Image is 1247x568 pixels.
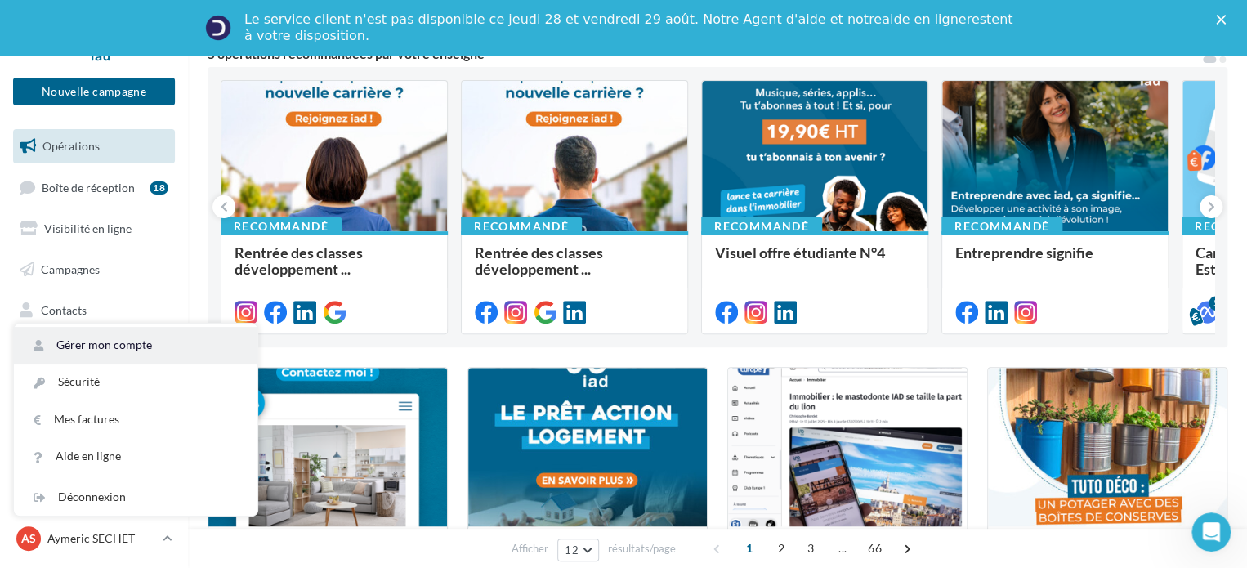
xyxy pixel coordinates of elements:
span: Entreprendre signifie [955,244,1093,262]
div: 18 [150,181,168,195]
p: Aymeric SECHET [47,530,156,547]
span: Visuel offre étudiante N°4 [715,244,885,262]
a: Opérations [10,129,178,163]
a: aide en ligne [882,11,966,27]
span: 3 [798,535,824,561]
div: Recommandé [701,217,822,235]
span: AS [21,530,36,547]
a: Aide en ligne [14,438,257,475]
div: 5 [1209,296,1223,311]
a: Contacts [10,293,178,328]
span: Boîte de réception [42,180,135,194]
span: Contacts [41,302,87,316]
span: résultats/page [608,541,676,557]
span: Rentrée des classes développement ... [235,244,363,278]
span: Visibilité en ligne [44,221,132,235]
a: Campagnes [10,253,178,287]
span: Afficher [512,541,548,557]
a: Mes factures [14,401,257,438]
a: AS Aymeric SECHET [13,523,175,554]
a: Calendrier [10,374,178,409]
span: ... [829,535,856,561]
div: 5 opérations recommandées par votre enseigne [208,47,1201,60]
a: Visibilité en ligne [10,212,178,246]
a: Médiathèque [10,333,178,368]
div: Le service client n'est pas disponible ce jeudi 28 et vendredi 29 août. Notre Agent d'aide et not... [244,11,1016,44]
button: Nouvelle campagne [13,78,175,105]
div: Recommandé [461,217,582,235]
div: Recommandé [221,217,342,235]
iframe: Intercom live chat [1191,512,1231,552]
a: Gérer mon compte [14,327,257,364]
div: Recommandé [941,217,1062,235]
div: Déconnexion [14,479,257,516]
button: 12 [557,539,599,561]
span: 12 [565,543,579,557]
a: Boîte de réception18 [10,170,178,205]
span: 2 [768,535,794,561]
span: Rentrée des classes développement ... [475,244,603,278]
div: Fermer [1216,15,1232,25]
span: Campagnes [41,262,100,276]
span: 66 [861,535,888,561]
img: Profile image for Service-Client [205,15,231,41]
span: 1 [736,535,762,561]
a: Sécurité [14,364,257,400]
span: Opérations [42,139,100,153]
